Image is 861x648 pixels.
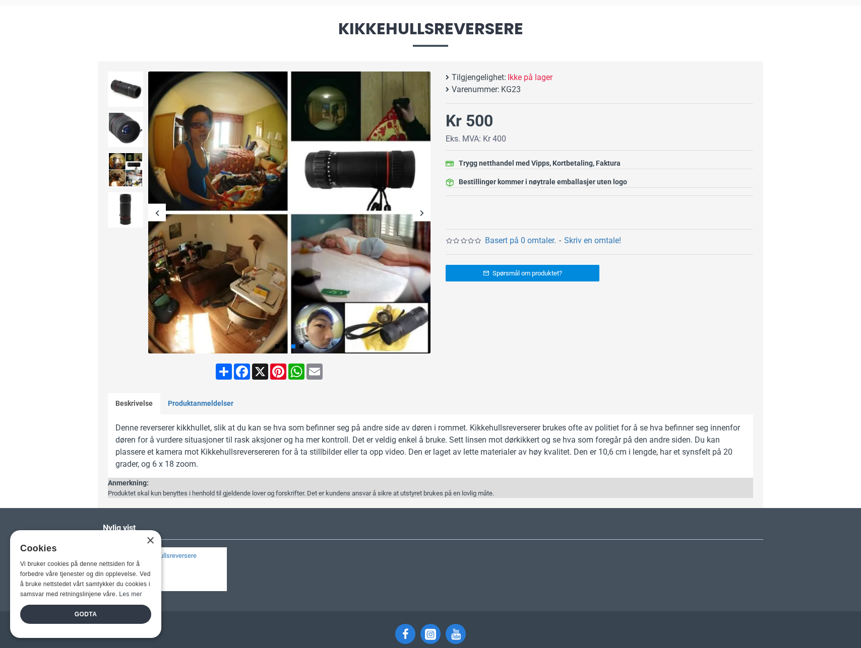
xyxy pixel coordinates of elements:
a: Spørsmål om produktet? [446,265,599,281]
a: Pinterest [269,364,287,380]
span: Go to slide 1 [275,344,279,348]
img: kikkehullsreversere - SpyGadgets.no [148,71,430,353]
span: KG23 [501,84,521,96]
a: WhatsApp [287,364,305,380]
a: kikkehullsreversere [141,552,221,560]
div: Produktet skal kun benyttes i henhold til gjeldende lover og forskrifter. Det er kundens ansvar å... [108,488,494,498]
a: Les mer, opens a new window [119,591,142,598]
a: Email [305,364,324,380]
div: Bestillinger kommer i nøytrale emballasjer uten logo [459,177,627,187]
div: Close [146,537,154,545]
img: kikkehullsreversere - SpyGadgets.no [108,112,143,147]
a: Produktanmeldelser [160,393,241,414]
div: Next slide [413,204,430,222]
div: Previous slide [148,204,166,222]
img: kikkehullsreversere - SpyGadgets.no [108,192,143,228]
div: Godta [20,605,151,624]
img: kikkehullsreversere - SpyGadgets.no [108,71,143,107]
div: Trygg netthandel med Vipps, Kortbetaling, Faktura [459,158,621,169]
span: Go to slide 2 [283,344,287,348]
div: Kr 500 [446,109,493,133]
img: kikkehullsreversere - SpyGadgets.no [108,152,143,187]
a: Share [215,364,233,380]
b: Tilgjengelighet: [452,71,506,84]
span: Go to slide 3 [291,344,295,348]
a: X [251,364,269,380]
span: Vi bruker cookies på denne nettsiden for å forbedre våre tjenester og din opplevelse. Ved å bruke... [20,560,151,597]
b: Varenummer: [452,84,500,96]
div: Cookies [20,538,145,559]
a: Skriv en omtale! [564,235,621,247]
a: Basert på 0 omtaler. [485,235,556,247]
a: Nylig vist [98,518,141,538]
div: Anmerkning: [108,478,494,488]
a: Beskrivelse [108,393,160,414]
span: Go to slide 4 [299,344,303,348]
span: Ikke på lager [508,71,552,84]
b: - [559,236,561,245]
p: Denne reverserer kikkhullet, slik at du kan se hva som befinner seg på andre side av døren i romm... [115,422,746,470]
a: Facebook [233,364,251,380]
span: kikkehullsreversere [98,21,763,46]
